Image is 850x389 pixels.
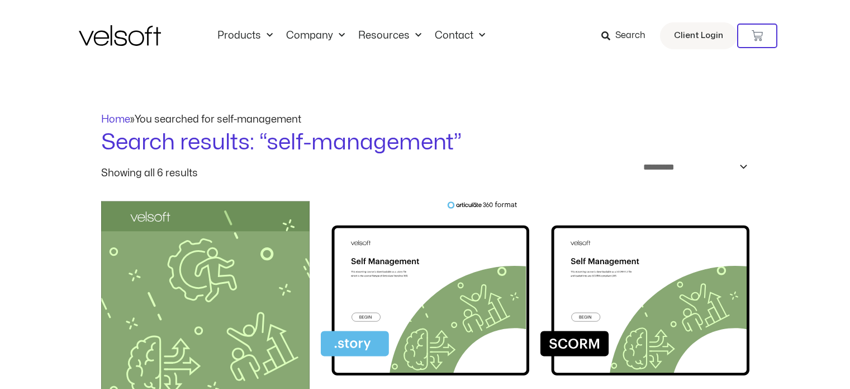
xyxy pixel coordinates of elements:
span: Client Login [674,29,723,43]
nav: Menu [211,30,492,42]
a: ProductsMenu Toggle [211,30,279,42]
img: Self Management and Productivity - Storyline Master File [321,201,529,383]
select: Shop order [636,158,749,176]
img: Self Management and Productivity - Storyline SCORM Files [540,201,749,383]
h1: Search results: “self-management” [101,127,749,158]
span: Search [615,29,645,43]
span: You searched for self-management [135,115,301,124]
a: ContactMenu Toggle [428,30,492,42]
img: Velsoft Training Materials [79,25,161,46]
a: Home [101,115,130,124]
a: Client Login [660,22,737,49]
a: ResourcesMenu Toggle [352,30,428,42]
iframe: chat widget [708,364,844,389]
p: Showing all 6 results [101,168,198,179]
a: CompanyMenu Toggle [279,30,352,42]
span: » [101,115,301,124]
a: Search [601,26,653,45]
